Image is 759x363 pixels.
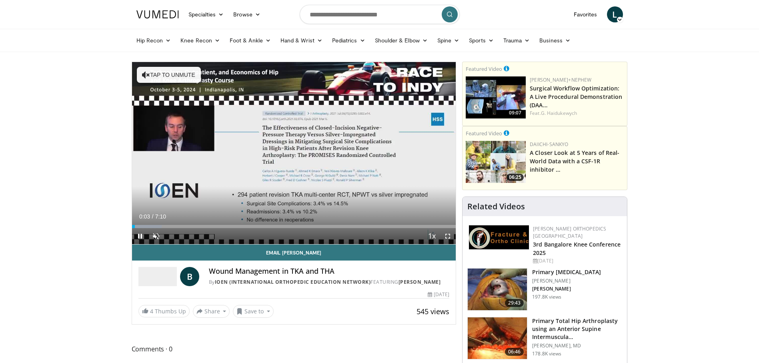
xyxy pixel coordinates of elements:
a: [PERSON_NAME] [399,279,441,285]
span: / [152,213,154,220]
img: 1ab50d05-db0e-42c7-b700-94c6e0976be2.jpeg.150x105_q85_autocrop_double_scale_upscale_version-0.2.jpg [469,225,529,249]
a: G. Haidukewych [541,110,577,116]
button: Tap to unmute [137,67,201,83]
div: By FEATURING [209,279,450,286]
a: Trauma [499,32,535,48]
div: [DATE] [428,291,449,298]
div: Feat. [530,110,624,117]
a: Browse [228,6,265,22]
span: 0:03 [139,213,150,220]
input: Search topics, interventions [300,5,460,24]
a: IOEN (International Orthopedic Education Network) [215,279,371,285]
a: Pediatrics [327,32,370,48]
a: L [607,6,623,22]
a: [PERSON_NAME]+Nephew [530,76,591,83]
img: IOEN (International Orthopedic Education Network) [138,267,177,286]
a: 4 Thumbs Up [138,305,190,317]
a: Business [535,32,575,48]
a: Daiichi-Sankyo [530,141,568,148]
a: Hand & Wrist [276,32,327,48]
span: 7:10 [155,213,166,220]
img: 93c22cae-14d1-47f0-9e4a-a244e824b022.png.150x105_q85_crop-smart_upscale.jpg [466,141,526,183]
span: 09:07 [507,109,524,116]
button: Share [193,305,230,318]
p: 197.8K views [532,294,561,300]
h3: Primary [MEDICAL_DATA] [532,268,601,276]
button: Fullscreen [440,228,456,244]
div: Progress Bar [132,225,456,228]
a: Shoulder & Elbow [370,32,433,48]
a: Favorites [569,6,602,22]
img: VuMedi Logo [136,10,179,18]
a: B [180,267,199,286]
a: Foot & Ankle [225,32,276,48]
a: 06:46 Primary Total Hip Arthroplasty using an Anterior Supine Intermuscula… [PERSON_NAME], MD 178... [467,317,622,359]
p: [PERSON_NAME] [532,286,601,292]
small: Featured Video [466,130,502,137]
button: Playback Rate [424,228,440,244]
a: [PERSON_NAME] Orthopedics [GEOGRAPHIC_DATA] [533,225,606,239]
a: 09:07 [466,76,526,118]
span: Comments 0 [132,344,457,354]
span: 29:43 [505,299,524,307]
a: Sports [464,32,499,48]
a: Surgical Workflow Optimization: A Live Procedural Demonstration (DAA… [530,84,622,109]
h4: Related Videos [467,202,525,211]
span: 545 views [417,307,449,316]
a: Spine [433,32,464,48]
h3: Primary Total Hip Arthroplasty using an Anterior Supine Intermuscula… [532,317,622,341]
a: Specialties [184,6,229,22]
span: 06:25 [507,174,524,181]
a: A Closer Look at 5 Years of Real-World Data with a CSF-1R inhibitor … [530,149,619,173]
p: [PERSON_NAME] [532,278,601,284]
a: Hip Recon [132,32,176,48]
p: [PERSON_NAME], MD [532,343,622,349]
div: [DATE] [533,257,621,265]
small: Featured Video [466,65,502,72]
a: Email [PERSON_NAME] [132,245,456,261]
h4: Wound Management in TKA and THA [209,267,450,276]
button: Save to [233,305,274,318]
button: Unmute [148,228,164,244]
a: 3rd Bangalore Knee Conference 2025 [533,241,621,257]
img: 263423_3.png.150x105_q85_crop-smart_upscale.jpg [468,317,527,359]
span: 06:46 [505,348,524,356]
a: 29:43 Primary [MEDICAL_DATA] [PERSON_NAME] [PERSON_NAME] 197.8K views [467,268,622,311]
img: bcfc90b5-8c69-4b20-afee-af4c0acaf118.150x105_q85_crop-smart_upscale.jpg [466,76,526,118]
span: 4 [150,307,153,315]
a: 06:25 [466,141,526,183]
a: Knee Recon [176,32,225,48]
button: Pause [132,228,148,244]
img: 297061_3.png.150x105_q85_crop-smart_upscale.jpg [468,269,527,310]
p: 178.8K views [532,351,561,357]
video-js: Video Player [132,62,456,245]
